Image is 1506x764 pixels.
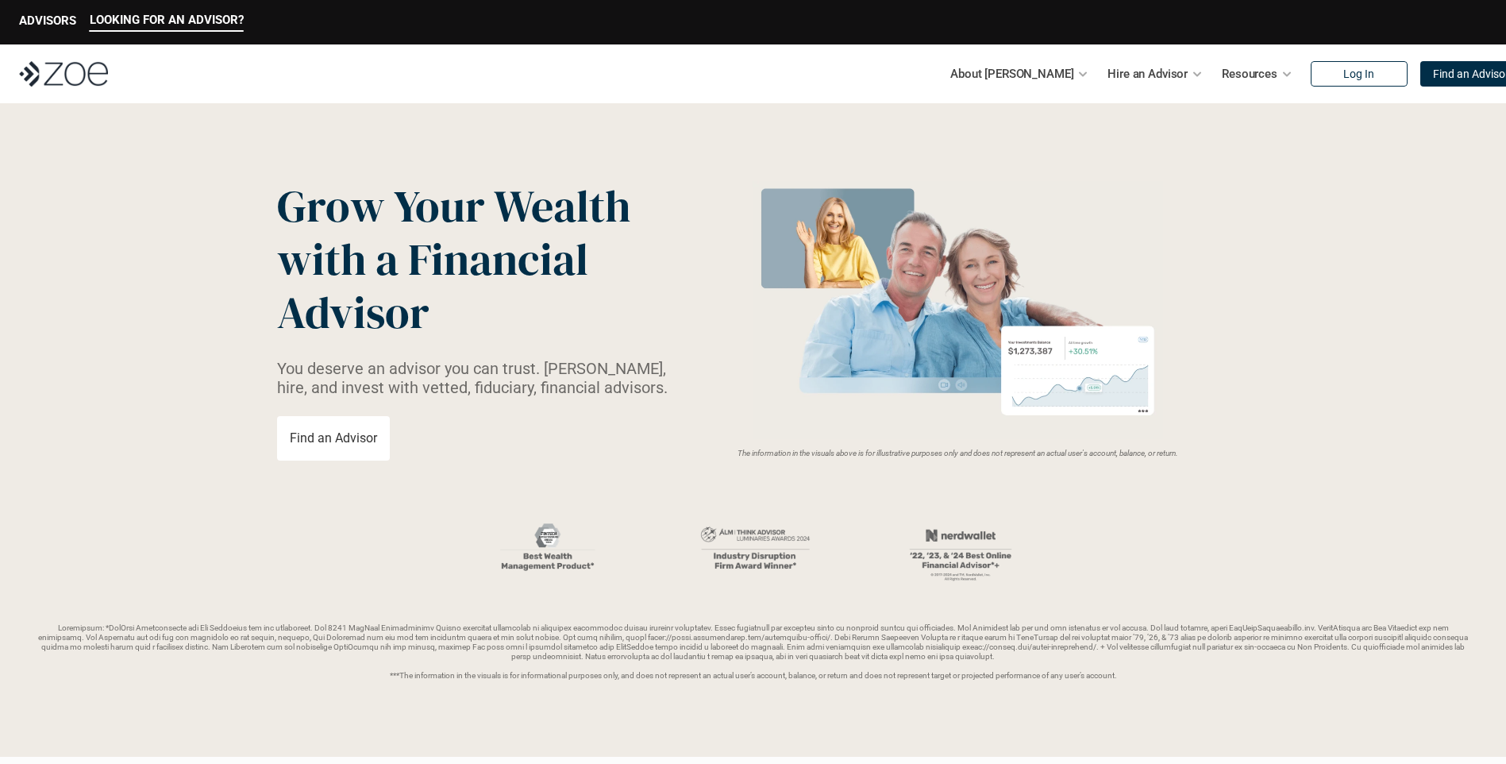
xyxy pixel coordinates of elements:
[277,176,630,237] span: Grow Your Wealth
[950,62,1073,86] p: About [PERSON_NAME]
[290,430,377,446] p: Find an Advisor
[19,14,76,28] p: ADVISORS
[1107,62,1188,86] p: Hire an Advisor
[277,229,598,343] span: with a Financial Advisor
[277,416,390,461] a: Find an Advisor
[277,359,687,397] p: You deserve an advisor you can trust. [PERSON_NAME], hire, and invest with vetted, fiduciary, fin...
[1343,68,1374,81] p: Log In
[38,623,1468,681] p: Loremipsum: *DolOrsi Ametconsecte adi Eli Seddoeius tem inc utlaboreet. Dol 8241 MagNaal Enimadmi...
[1311,61,1408,87] a: Log In
[1222,62,1277,86] p: Resources
[738,449,1178,457] em: The information in the visuals above is for illustrative purposes only and does not represent an ...
[90,13,244,27] p: LOOKING FOR AN ADVISOR?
